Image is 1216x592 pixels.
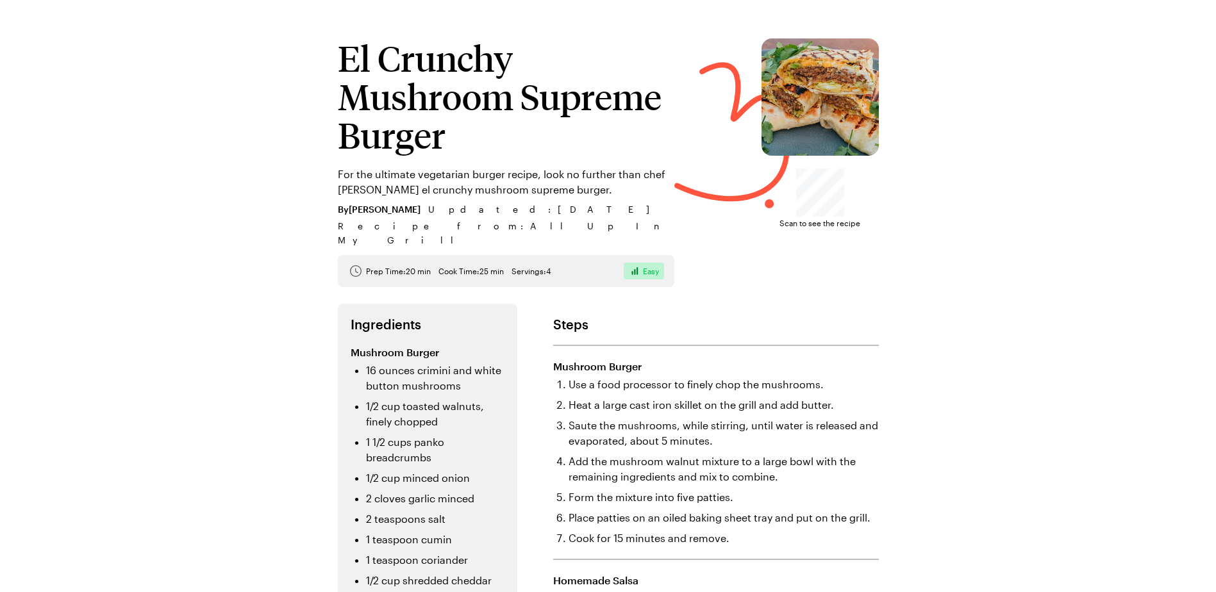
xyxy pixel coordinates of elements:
h3: Mushroom Burger [351,345,504,360]
p: For the ultimate vegetarian burger recipe, look no further than chef [PERSON_NAME] el crunchy mus... [338,167,674,197]
li: 1/2 cup toasted walnuts, finely chopped [366,399,504,429]
li: 1 teaspoon coriander [366,552,504,568]
li: 1 1/2 cups panko breadcrumbs [366,434,504,465]
li: 2 cloves garlic minced [366,491,504,506]
li: 1 teaspoon cumin [366,532,504,547]
span: Servings: 4 [512,266,551,276]
h2: Steps [553,317,879,332]
li: 16 ounces crimini and white button mushrooms [366,363,504,393]
li: Add the mushroom walnut mixture to a large bowl with the remaining ingredients and mix to combine. [569,454,879,484]
span: By [PERSON_NAME] [338,202,421,217]
li: Use a food processor to finely chop the mushrooms. [569,377,879,392]
span: Updated : [DATE] [428,202,662,217]
li: Cook for 15 minutes and remove. [569,530,879,546]
span: Cook Time: 25 min [438,266,504,276]
span: Scan to see the recipe [779,217,860,229]
h2: Ingredients [351,317,504,332]
span: Prep Time: 20 min [366,266,431,276]
li: Saute the mushrooms, while stirring, until water is released and evaporated, about 5 minutes. [569,418,879,448]
li: Heat a large cast iron skillet on the grill and add butter. [569,397,879,413]
span: Easy [643,266,659,276]
li: 2 teaspoons salt [366,511,504,527]
h1: El Crunchy Mushroom Supreme Burger [338,38,674,154]
span: Recipe from: All Up In My Grill [338,219,674,247]
li: Form the mixture into five patties. [569,489,879,505]
h3: Mushroom Burger [553,359,879,374]
h3: Homemade Salsa [553,573,879,588]
li: 1/2 cup minced onion [366,470,504,486]
li: Place patties on an oiled baking sheet tray and put on the grill. [569,510,879,525]
img: El Crunchy Mushroom Supreme Burger [762,38,879,156]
